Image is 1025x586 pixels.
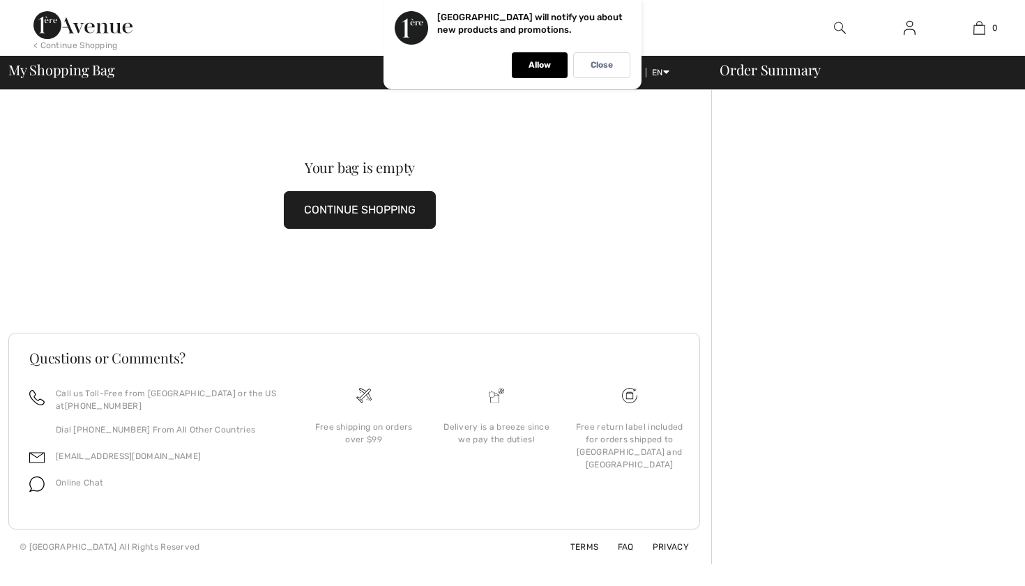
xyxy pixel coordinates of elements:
[834,20,846,36] img: search the website
[8,63,115,77] span: My Shopping Bag
[56,423,280,436] p: Dial [PHONE_NUMBER] From All Other Countries
[893,20,927,37] a: Sign In
[56,478,103,488] span: Online Chat
[601,542,634,552] a: FAQ
[992,22,998,34] span: 0
[904,20,916,36] img: My Info
[441,421,552,446] div: Delivery is a breeze since we pay the duties!
[622,388,637,403] img: Free shipping on orders over $99
[43,160,676,174] div: Your bag is empty
[20,541,200,553] div: © [GEOGRAPHIC_DATA] All Rights Reserved
[591,60,613,70] p: Close
[33,11,132,39] img: 1ère Avenue
[29,351,679,365] h3: Questions or Comments?
[574,421,685,471] div: Free return label included for orders shipped to [GEOGRAPHIC_DATA] and [GEOGRAPHIC_DATA]
[284,191,436,229] button: CONTINUE SHOPPING
[703,63,1017,77] div: Order Summary
[945,20,1013,36] a: 0
[56,451,201,461] a: [EMAIL_ADDRESS][DOMAIN_NAME]
[29,476,45,492] img: chat
[973,20,985,36] img: My Bag
[356,388,372,403] img: Free shipping on orders over $99
[529,60,551,70] p: Allow
[489,388,504,403] img: Delivery is a breeze since we pay the duties!
[636,542,689,552] a: Privacy
[33,39,118,52] div: < Continue Shopping
[29,450,45,465] img: email
[56,387,280,412] p: Call us Toll-Free from [GEOGRAPHIC_DATA] or the US at
[65,401,142,411] a: [PHONE_NUMBER]
[29,390,45,405] img: call
[437,12,623,35] p: [GEOGRAPHIC_DATA] will notify you about new products and promotions.
[554,542,599,552] a: Terms
[308,421,419,446] div: Free shipping on orders over $99
[652,68,669,77] span: EN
